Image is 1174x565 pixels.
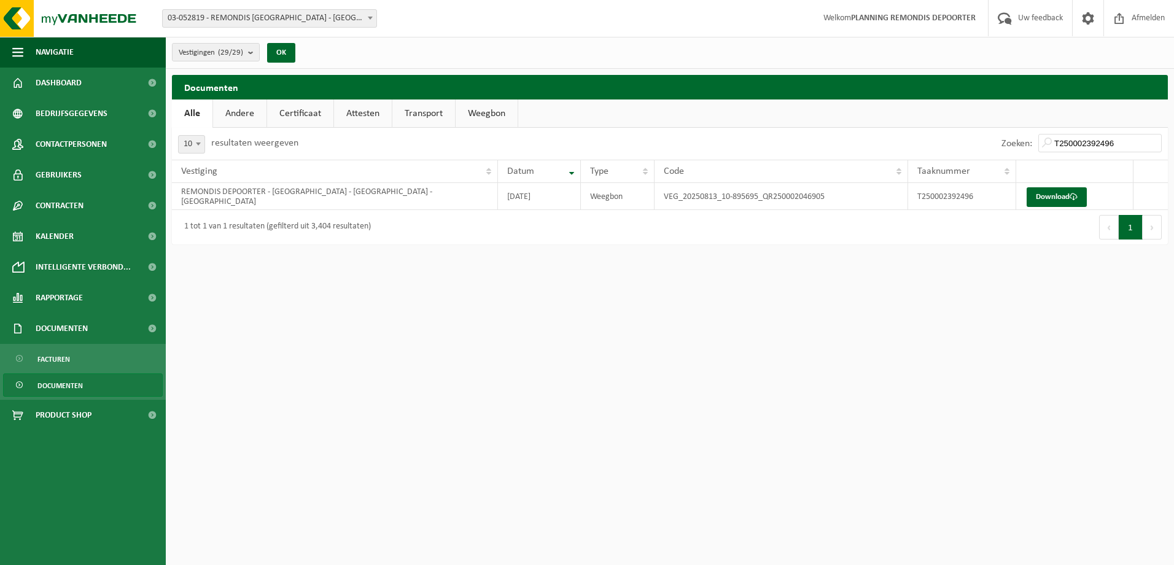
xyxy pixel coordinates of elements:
td: VEG_20250813_10-895695_QR250002046905 [655,183,908,210]
span: Contactpersonen [36,129,107,160]
a: Andere [213,99,266,128]
span: Type [590,166,608,176]
span: 03-052819 - REMONDIS WEST-VLAANDEREN - OOSTENDE [163,10,376,27]
span: 10 [179,136,204,153]
span: Navigatie [36,37,74,68]
a: Attesten [334,99,392,128]
button: Vestigingen(29/29) [172,43,260,61]
button: Previous [1099,215,1119,240]
a: Documenten [3,373,163,397]
td: [DATE] [498,183,581,210]
span: Documenten [36,313,88,344]
span: Documenten [37,374,83,397]
span: Dashboard [36,68,82,98]
h2: Documenten [172,75,1168,99]
span: 10 [178,135,205,154]
a: Facturen [3,347,163,370]
span: Gebruikers [36,160,82,190]
count: (29/29) [218,49,243,56]
label: resultaten weergeven [211,138,298,148]
span: Bedrijfsgegevens [36,98,107,129]
span: Product Shop [36,400,91,431]
strong: PLANNING REMONDIS DEPOORTER [851,14,976,23]
a: Weegbon [456,99,518,128]
span: Kalender [36,221,74,252]
td: REMONDIS DEPOORTER - [GEOGRAPHIC_DATA] - [GEOGRAPHIC_DATA] - [GEOGRAPHIC_DATA] [172,183,498,210]
a: Transport [392,99,455,128]
td: T250002392496 [908,183,1016,210]
button: OK [267,43,295,63]
span: Intelligente verbond... [36,252,131,282]
span: Taaknummer [917,166,970,176]
button: 1 [1119,215,1143,240]
span: Contracten [36,190,84,221]
span: Facturen [37,348,70,371]
span: Rapportage [36,282,83,313]
span: Vestigingen [179,44,243,62]
label: Zoeken: [1001,139,1032,149]
div: 1 tot 1 van 1 resultaten (gefilterd uit 3,404 resultaten) [178,216,371,238]
a: Download [1027,187,1087,207]
span: Vestiging [181,166,217,176]
button: Next [1143,215,1162,240]
span: 03-052819 - REMONDIS WEST-VLAANDEREN - OOSTENDE [162,9,377,28]
span: Datum [507,166,534,176]
span: Code [664,166,684,176]
a: Certificaat [267,99,333,128]
a: Alle [172,99,212,128]
td: Weegbon [581,183,655,210]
